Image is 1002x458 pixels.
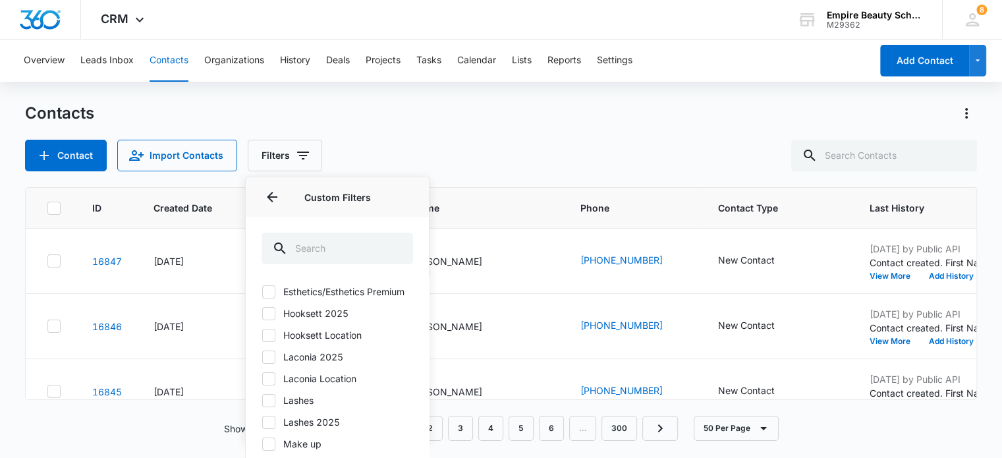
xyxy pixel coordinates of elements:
[224,422,331,436] p: Showing 1-50 of 14965
[262,437,413,451] label: Make up
[580,201,667,215] span: Phone
[512,40,532,82] button: Lists
[262,186,283,208] button: Back
[25,103,94,123] h1: Contacts
[457,40,496,82] button: Calendar
[326,40,350,82] button: Deals
[791,140,977,171] input: Search Contacts
[150,40,188,82] button: Contacts
[920,272,983,280] button: Add History
[718,318,775,332] div: New Contact
[956,103,977,124] button: Actions
[153,385,231,399] div: [DATE]
[718,201,819,215] span: Contact Type
[448,416,473,441] a: Page 3
[406,254,482,268] p: [PERSON_NAME]
[642,416,678,441] a: Next Page
[478,416,503,441] a: Page 4
[92,256,122,267] a: Navigate to contact details page for Makenna Desfosses
[262,415,413,429] label: Lashes 2025
[92,321,122,332] a: Navigate to contact details page for Rocheli Sanchez
[580,253,686,269] div: Phone - (603) 494-8341 - Select to Edit Field
[718,384,798,399] div: Contact Type - New Contact - Select to Edit Field
[248,140,322,171] button: Filters
[580,384,663,397] a: [PHONE_NUMBER]
[870,272,920,280] button: View More
[25,140,107,171] button: Add Contact
[547,40,581,82] button: Reports
[280,40,310,82] button: History
[117,140,237,171] button: Import Contacts
[262,190,413,204] p: Custom Filters
[827,20,923,30] div: account id
[80,40,134,82] button: Leads Inbox
[262,285,413,299] label: Esthetics/Esthetics Premium
[375,316,506,337] div: Contact Name - Rocheli Sanchez - Select to Edit Field
[204,40,264,82] button: Organizations
[597,40,632,82] button: Settings
[406,320,482,333] p: [PERSON_NAME]
[262,393,413,407] label: Lashes
[153,201,212,215] span: Created Date
[375,381,506,402] div: Contact Name - Roberta West - Select to Edit Field
[880,45,969,76] button: Add Contact
[366,40,401,82] button: Projects
[416,40,441,82] button: Tasks
[694,416,779,441] button: 50 Per Page
[262,350,413,364] label: Laconia 2025
[920,337,983,345] button: Add History
[101,12,128,26] span: CRM
[262,372,413,386] label: Laconia Location
[375,250,506,272] div: Contact Name - Makenna Desfosses - Select to Edit Field
[718,384,775,397] div: New Contact
[375,201,530,215] span: Contact Name
[580,253,663,267] a: [PHONE_NUMBER]
[580,384,686,399] div: Phone - +1 (603) 818-9458 - Select to Edit Field
[718,253,775,267] div: New Contact
[24,40,65,82] button: Overview
[262,328,413,342] label: Hooksett Location
[262,233,413,264] input: Search
[601,416,637,441] a: Page 300
[539,416,564,441] a: Page 6
[347,416,678,441] nav: Pagination
[976,5,987,15] span: 8
[580,318,686,334] div: Phone - (603) 275-8277 - Select to Edit Field
[92,386,122,397] a: Navigate to contact details page for Roberta West
[153,320,231,333] div: [DATE]
[509,416,534,441] a: Page 5
[718,318,798,334] div: Contact Type - New Contact - Select to Edit Field
[262,306,413,320] label: Hooksett 2025
[718,253,798,269] div: Contact Type - New Contact - Select to Edit Field
[92,201,103,215] span: ID
[153,254,231,268] div: [DATE]
[580,318,663,332] a: [PHONE_NUMBER]
[976,5,987,15] div: notifications count
[406,385,482,399] p: [PERSON_NAME]
[418,416,443,441] a: Page 2
[827,10,923,20] div: account name
[870,337,920,345] button: View More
